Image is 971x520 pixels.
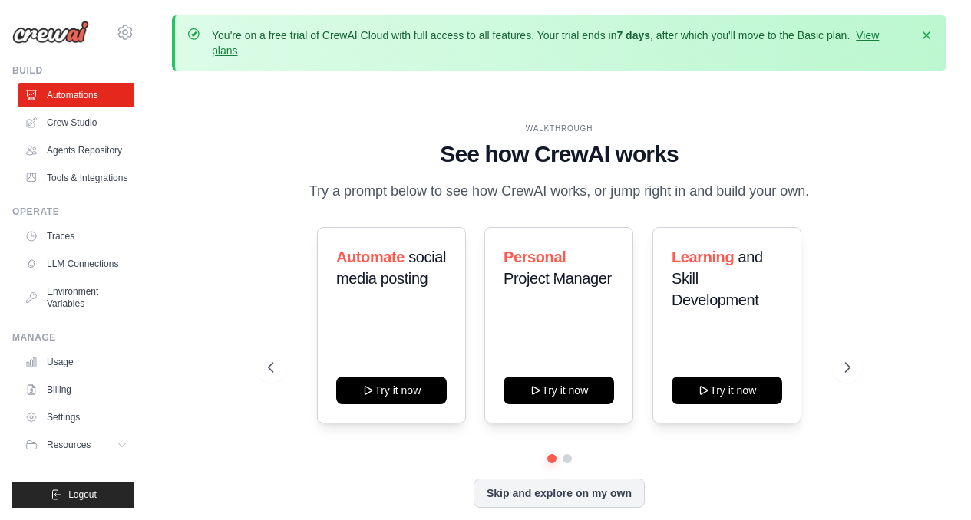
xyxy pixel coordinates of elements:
span: Resources [47,439,91,451]
span: Logout [68,489,97,501]
div: Operate [12,206,134,218]
p: Try a prompt below to see how CrewAI works, or jump right in and build your own. [302,180,817,202]
a: Billing [18,377,134,402]
span: Automate [336,248,405,265]
a: Settings [18,405,134,429]
a: Agents Repository [18,138,134,163]
a: LLM Connections [18,252,134,276]
span: Personal [504,248,566,265]
a: Usage [18,350,134,374]
a: Environment Variables [18,279,134,316]
div: Manage [12,331,134,344]
button: Try it now [336,377,447,404]
span: Learning [672,248,734,265]
a: Automations [18,83,134,107]
button: Logout [12,482,134,508]
span: Project Manager [504,270,612,287]
div: Build [12,64,134,77]
p: You're on a free trial of CrewAI Cloud with full access to all features. Your trial ends in , aft... [212,28,910,58]
div: WALKTHROUGH [268,123,850,134]
a: Crew Studio [18,110,134,135]
span: social media posting [336,248,446,287]
strong: 7 days [616,29,650,41]
img: Logo [12,21,89,44]
a: Tools & Integrations [18,166,134,190]
button: Resources [18,433,134,457]
button: Try it now [672,377,782,404]
button: Skip and explore on my own [474,479,645,508]
a: Traces [18,224,134,248]
h1: See how CrewAI works [268,140,850,168]
span: and Skill Development [672,248,763,308]
button: Try it now [504,377,614,404]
